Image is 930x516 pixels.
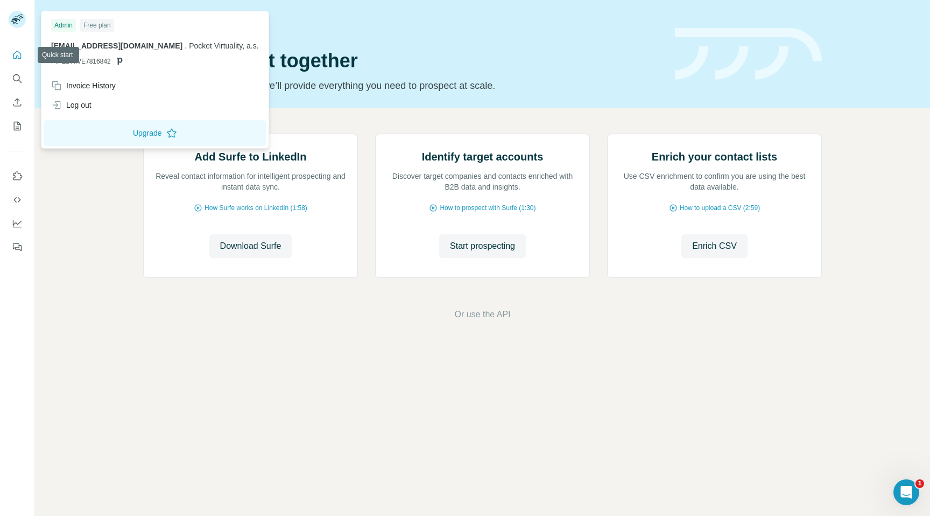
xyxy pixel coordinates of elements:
[51,80,116,91] div: Invoice History
[915,479,924,488] span: 1
[450,240,515,253] span: Start prospecting
[9,93,26,112] button: Enrich CSV
[422,149,544,164] h2: Identify target accounts
[51,41,182,50] span: [EMAIL_ADDRESS][DOMAIN_NAME]
[618,171,811,192] p: Use CSV enrichment to confirm you are using the best data available.
[692,240,737,253] span: Enrich CSV
[9,238,26,257] button: Feedback
[9,190,26,210] button: Use Surfe API
[143,20,662,31] div: Quick start
[652,149,777,164] h2: Enrich your contact lists
[51,100,91,110] div: Log out
[680,203,760,213] span: How to upload a CSV (2:59)
[9,69,26,88] button: Search
[440,203,536,213] span: How to prospect with Surfe (1:30)
[205,203,307,213] span: How Surfe works on LinkedIn (1:58)
[189,41,258,50] span: Pocket Virtuality, a.s.
[44,120,266,146] button: Upgrade
[220,240,281,253] span: Download Surfe
[893,479,919,505] iframe: Intercom live chat
[9,45,26,65] button: Quick start
[9,166,26,186] button: Use Surfe on LinkedIn
[209,234,292,258] button: Download Surfe
[80,19,114,32] div: Free plan
[675,28,822,80] img: banner
[454,308,510,321] button: Or use the API
[143,78,662,93] p: Pick your starting point and we’ll provide everything you need to prospect at scale.
[681,234,748,258] button: Enrich CSV
[9,214,26,233] button: Dashboard
[9,116,26,136] button: My lists
[185,41,187,50] span: .
[143,50,662,72] h1: Let’s prospect together
[195,149,307,164] h2: Add Surfe to LinkedIn
[386,171,579,192] p: Discover target companies and contacts enriched with B2B data and insights.
[51,19,76,32] div: Admin
[154,171,347,192] p: Reveal contact information for intelligent prospecting and instant data sync.
[439,234,526,258] button: Start prospecting
[51,57,111,66] span: PIPEDRIVE7816842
